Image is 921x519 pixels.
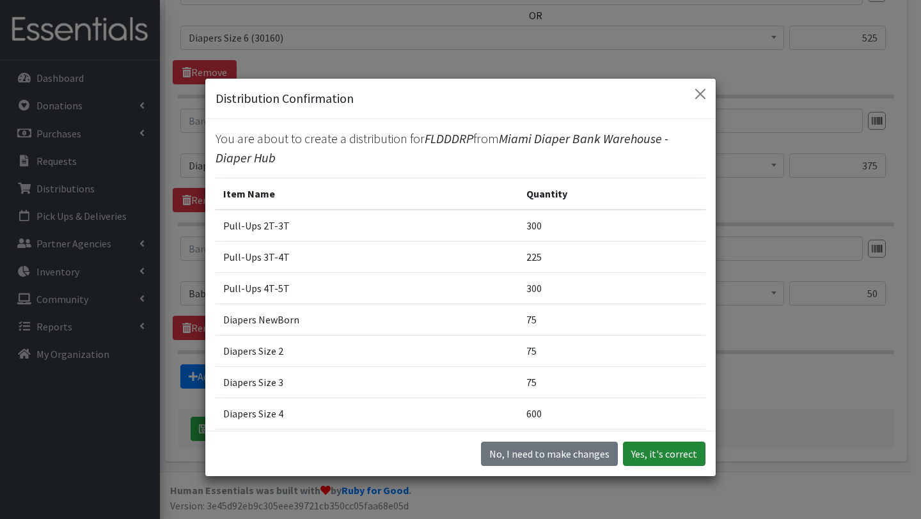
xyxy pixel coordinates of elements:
td: 225 [519,242,705,273]
td: Diapers NewBorn [216,304,519,336]
td: 75 [519,367,705,398]
th: Item Name [216,178,519,210]
span: FLDDDRP [425,130,473,146]
td: 600 [519,398,705,430]
td: Diapers Size 3 [216,367,519,398]
th: Quantity [519,178,705,210]
td: 300 [519,210,705,242]
td: Pull-Ups 3T-4T [216,242,519,273]
td: Diapers Size 2 [216,336,519,367]
p: You are about to create a distribution for from [216,129,705,167]
button: Close [690,84,711,104]
td: Diapers Size 5 [216,430,519,461]
td: 300 [519,273,705,304]
td: Diapers Size 4 [216,398,519,430]
td: Pull-Ups 2T-3T [216,210,519,242]
button: Yes, it's correct [623,442,705,466]
td: 75 [519,304,705,336]
td: 1200 [519,430,705,461]
td: Pull-Ups 4T-5T [216,273,519,304]
td: 75 [519,336,705,367]
button: No I need to make changes [481,442,618,466]
h5: Distribution Confirmation [216,89,354,108]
